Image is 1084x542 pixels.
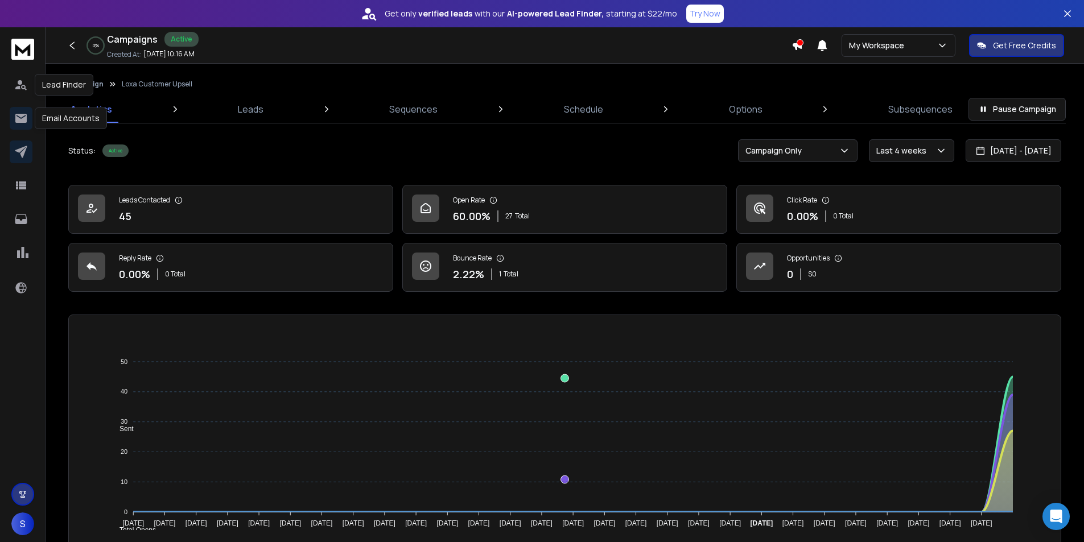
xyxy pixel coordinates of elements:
[729,102,762,116] p: Options
[908,519,930,527] tspan: [DATE]
[119,196,170,205] p: Leads Contacted
[845,519,867,527] tspan: [DATE]
[402,243,727,292] a: Bounce Rate2.22%1Total
[453,196,485,205] p: Open Rate
[122,80,192,89] p: Loxa Customer Upsell
[531,519,553,527] tspan: [DATE]
[719,519,741,527] tspan: [DATE]
[382,96,444,123] a: Sequences
[111,425,134,433] span: Sent
[64,96,119,123] a: Analytics
[248,519,270,527] tspan: [DATE]
[557,96,610,123] a: Schedule
[833,212,854,221] p: 0 Total
[11,512,34,535] button: S
[971,519,992,527] tspan: [DATE]
[343,519,364,527] tspan: [DATE]
[385,8,677,19] p: Get only with our starting at $22/mo
[121,448,127,455] tspan: 20
[111,526,156,534] span: Total Opens
[562,519,584,527] tspan: [DATE]
[217,519,238,527] tspan: [DATE]
[121,388,127,395] tspan: 40
[787,196,817,205] p: Click Rate
[453,266,484,282] p: 2.22 %
[690,8,720,19] p: Try Now
[143,49,195,59] p: [DATE] 10:16 AM
[468,519,490,527] tspan: [DATE]
[68,145,96,156] p: Status:
[750,519,773,527] tspan: [DATE]
[499,270,501,279] span: 1
[453,254,492,263] p: Bounce Rate
[11,39,34,60] img: logo
[686,5,724,23] button: Try Now
[119,266,150,282] p: 0.00 %
[782,519,804,527] tspan: [DATE]
[71,102,112,116] p: Analytics
[745,145,806,156] p: Campaign Only
[888,102,953,116] p: Subsequences
[35,107,107,129] div: Email Accounts
[515,212,530,221] span: Total
[453,208,491,224] p: 60.00 %
[93,42,99,49] p: 0 %
[787,254,830,263] p: Opportunities
[966,139,1061,162] button: [DATE] - [DATE]
[402,185,727,234] a: Open Rate60.00%27Total
[722,96,769,123] a: Options
[311,519,333,527] tspan: [DATE]
[939,519,961,527] tspan: [DATE]
[374,519,395,527] tspan: [DATE]
[881,96,959,123] a: Subsequences
[231,96,270,123] a: Leads
[876,145,931,156] p: Last 4 weeks
[876,519,898,527] tspan: [DATE]
[993,40,1056,51] p: Get Free Credits
[968,98,1066,121] button: Pause Campaign
[68,185,393,234] a: Leads Contacted45
[814,519,835,527] tspan: [DATE]
[279,519,301,527] tspan: [DATE]
[436,519,458,527] tspan: [DATE]
[405,519,427,527] tspan: [DATE]
[35,74,93,96] div: Lead Finder
[68,243,393,292] a: Reply Rate0.00%0 Total
[1042,503,1070,530] div: Open Intercom Messenger
[657,519,678,527] tspan: [DATE]
[504,270,518,279] span: Total
[121,478,127,485] tspan: 10
[186,519,207,527] tspan: [DATE]
[389,102,438,116] p: Sequences
[238,102,263,116] p: Leads
[107,50,141,59] p: Created At:
[564,102,603,116] p: Schedule
[418,8,472,19] strong: verified leads
[736,185,1061,234] a: Click Rate0.00%0 Total
[124,508,127,515] tspan: 0
[165,270,186,279] p: 0 Total
[500,519,521,527] tspan: [DATE]
[119,208,131,224] p: 45
[849,40,909,51] p: My Workspace
[969,34,1064,57] button: Get Free Credits
[593,519,615,527] tspan: [DATE]
[787,266,793,282] p: 0
[736,243,1061,292] a: Opportunities0$0
[787,208,818,224] p: 0.00 %
[107,32,158,46] h1: Campaigns
[808,270,817,279] p: $ 0
[688,519,710,527] tspan: [DATE]
[121,418,127,425] tspan: 30
[505,212,513,221] span: 27
[164,32,199,47] div: Active
[122,519,144,527] tspan: [DATE]
[154,519,176,527] tspan: [DATE]
[119,254,151,263] p: Reply Rate
[625,519,647,527] tspan: [DATE]
[507,8,604,19] strong: AI-powered Lead Finder,
[121,358,127,365] tspan: 50
[102,144,129,157] div: Active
